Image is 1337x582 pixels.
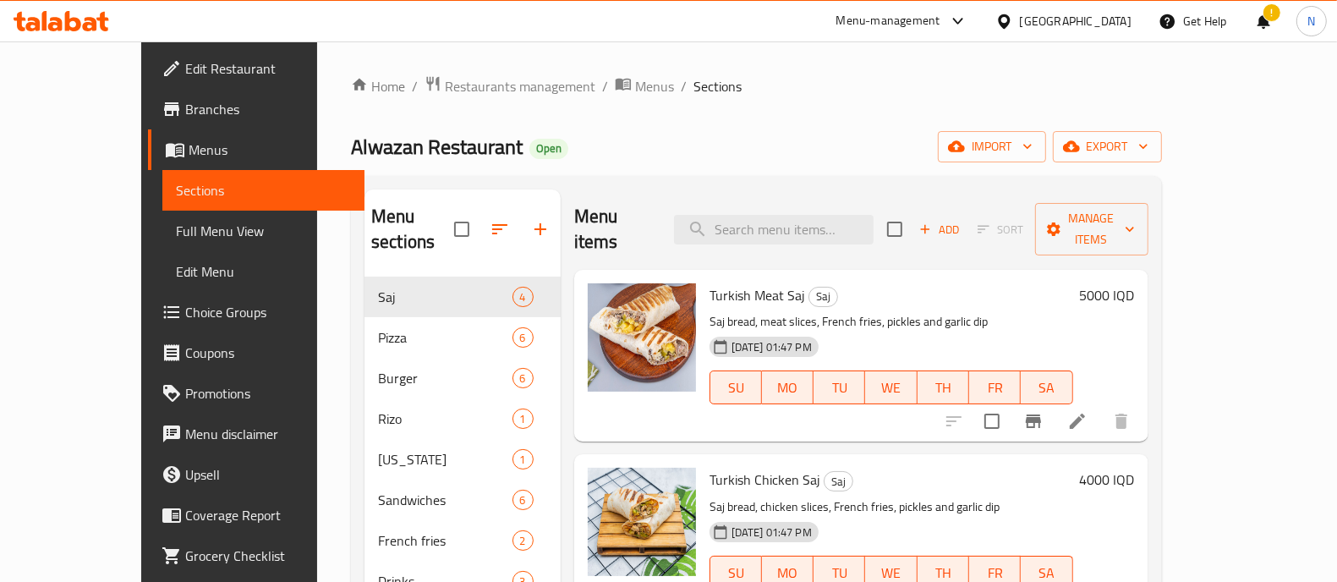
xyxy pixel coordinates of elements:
[1066,136,1148,157] span: export
[529,141,568,156] span: Open
[351,76,405,96] a: Home
[364,277,561,317] div: Saj4
[185,302,351,322] span: Choice Groups
[710,311,1073,332] p: Saj bread, meat slices, French fries, pickles and garlic dip
[185,464,351,485] span: Upsell
[512,368,534,388] div: items
[1053,131,1162,162] button: export
[364,317,561,358] div: Pizza6
[710,371,762,404] button: SU
[513,371,533,387] span: 6
[185,58,351,79] span: Edit Restaurant
[512,530,534,551] div: items
[769,376,807,400] span: MO
[725,524,819,541] span: [DATE] 01:47 PM
[710,283,805,308] span: Turkish Meat Saj
[529,139,568,159] div: Open
[877,211,912,247] span: Select section
[445,76,595,96] span: Restaurants management
[951,136,1033,157] span: import
[176,180,351,200] span: Sections
[364,520,561,561] div: French fries2
[1080,468,1135,491] h6: 4000 IQD
[378,287,512,307] span: Saj
[762,371,814,404] button: MO
[938,131,1046,162] button: import
[1035,203,1148,255] button: Manage items
[479,209,520,250] span: Sort sections
[185,505,351,525] span: Coverage Report
[693,76,742,96] span: Sections
[364,398,561,439] div: Rizo1
[924,376,962,400] span: TH
[512,449,534,469] div: items
[512,409,534,429] div: items
[148,373,364,414] a: Promotions
[520,209,561,250] button: Add section
[513,289,533,305] span: 4
[148,292,364,332] a: Choice Groups
[710,467,820,492] span: Turkish Chicken Saj
[176,261,351,282] span: Edit Menu
[425,75,595,97] a: Restaurants management
[371,204,454,255] h2: Menu sections
[1049,208,1135,250] span: Manage items
[185,343,351,363] span: Coupons
[974,404,1010,439] span: Select to update
[615,75,674,97] a: Menus
[1021,371,1072,404] button: SA
[378,449,512,469] span: [US_STATE]
[912,217,967,243] button: Add
[148,535,364,576] a: Grocery Checklist
[710,497,1073,518] p: Saj bread, chicken slices, French fries, pickles and garlic dip
[378,327,512,348] span: Pizza
[148,89,364,129] a: Branches
[378,409,512,429] span: Rizo
[148,495,364,535] a: Coverage Report
[189,140,351,160] span: Menus
[185,99,351,119] span: Branches
[969,371,1021,404] button: FR
[588,283,696,392] img: Turkish Meat Saj
[967,217,1035,243] span: Select section first
[512,490,534,510] div: items
[378,490,512,510] span: Sandwiches
[378,530,512,551] span: French fries
[364,439,561,480] div: [US_STATE]1
[148,48,364,89] a: Edit Restaurant
[378,449,512,469] div: Kentucky
[185,546,351,566] span: Grocery Checklist
[1101,401,1142,442] button: delete
[513,411,533,427] span: 1
[681,76,687,96] li: /
[513,492,533,508] span: 6
[148,332,364,373] a: Coupons
[148,414,364,454] a: Menu disclaimer
[635,76,674,96] span: Menus
[976,376,1014,400] span: FR
[351,75,1162,97] nav: breadcrumb
[185,383,351,404] span: Promotions
[378,368,512,388] span: Burger
[717,376,755,400] span: SU
[1020,12,1132,30] div: [GEOGRAPHIC_DATA]
[162,251,364,292] a: Edit Menu
[574,204,654,255] h2: Menu items
[872,376,910,400] span: WE
[602,76,608,96] li: /
[836,11,940,31] div: Menu-management
[588,468,696,576] img: Turkish Chicken Saj
[185,424,351,444] span: Menu disclaimer
[444,211,479,247] span: Select all sections
[176,221,351,241] span: Full Menu View
[674,215,874,244] input: search
[364,480,561,520] div: Sandwiches6
[918,371,969,404] button: TH
[865,371,917,404] button: WE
